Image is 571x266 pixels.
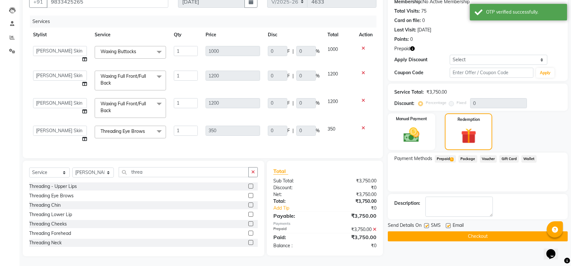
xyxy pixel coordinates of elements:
span: SMS [431,222,441,230]
a: x [136,49,139,54]
th: Stylist [29,28,91,42]
div: ₹3,750.00 [325,226,381,233]
div: Threading Neck [29,239,62,246]
div: Paid: [268,233,325,241]
div: Net: [268,191,325,198]
span: 1200 [327,71,338,77]
th: Disc [264,28,324,42]
span: Package [458,155,477,163]
span: % [316,127,320,134]
a: x [111,108,114,113]
button: Apply [536,68,554,78]
div: 0 [422,17,425,24]
th: Total [324,28,355,42]
div: Threading Lower Lip [29,211,72,218]
img: _cash.svg [399,126,424,144]
span: | [292,73,294,79]
div: Total Visits: [394,8,420,15]
span: | [292,127,294,134]
div: Discount: [268,184,325,191]
div: Apply Discount [394,56,450,63]
label: Manual Payment [396,116,427,122]
label: Fixed [457,100,466,106]
span: Waxing Full Front/Full Back [101,101,146,113]
span: Waxing Full Front/Full Back [101,73,146,86]
span: Gift Card [499,155,519,163]
input: Enter Offer / Coupon Code [450,68,533,78]
span: Total [273,168,288,175]
span: 350 [327,126,335,132]
div: Payments [273,221,376,226]
span: Payment Methods [394,155,432,162]
div: ₹3,750.00 [325,233,381,241]
div: Coupon Code [394,69,450,76]
span: 1000 [327,46,338,52]
iframe: chat widget [544,240,565,260]
div: ₹3,750.00 [325,191,381,198]
div: Prepaid [268,226,325,233]
span: F [287,73,290,79]
span: % [316,100,320,107]
span: 1 [450,157,454,161]
a: Add Tip [268,205,334,212]
div: Total: [268,198,325,205]
div: Threading Forehead [29,230,71,237]
div: ₹0 [325,184,381,191]
div: Discount: [394,100,414,107]
div: Balance : [268,242,325,249]
input: Search or Scan [119,167,249,177]
div: [DATE] [417,27,431,33]
div: Card on file: [394,17,421,24]
span: Voucher [480,155,497,163]
div: ₹3,750.00 [325,178,381,184]
span: Wallet [521,155,537,163]
span: % [316,73,320,79]
th: Price [202,28,264,42]
div: Payable: [268,212,325,220]
div: Last Visit: [394,27,416,33]
a: x [145,128,148,134]
span: Threading Eye Brows [101,128,145,134]
div: Threading - Upper Lips [29,183,77,190]
div: ₹3,750.00 [426,89,447,96]
th: Qty [170,28,202,42]
div: 75 [421,8,426,15]
span: Email [453,222,464,230]
span: | [292,100,294,107]
div: Threading Eye Brows [29,192,74,199]
span: Prepaid [435,155,456,163]
span: F [287,127,290,134]
span: F [287,48,290,55]
th: Action [355,28,376,42]
button: Checkout [388,231,568,241]
div: 0 [410,36,413,43]
span: Send Details On [388,222,422,230]
img: _gift.svg [456,126,481,145]
div: ₹3,750.00 [325,212,381,220]
label: Percentage [426,100,446,106]
label: Redemption [458,117,480,122]
th: Service [91,28,170,42]
div: ₹3,750.00 [325,198,381,205]
div: Threading Cheeks [29,221,67,227]
span: % [316,48,320,55]
a: x [111,80,114,86]
div: Service Total: [394,89,424,96]
div: Threading Chin [29,202,61,209]
span: | [292,48,294,55]
div: Sub Total: [268,178,325,184]
div: ₹0 [325,242,381,249]
div: ₹0 [334,205,381,212]
span: F [287,100,290,107]
span: Prepaid [394,45,410,52]
span: Waxing Buttocks [101,49,136,54]
div: OTP verified successfully. [486,9,562,16]
div: Points: [394,36,409,43]
div: Description: [394,200,420,207]
div: Services [30,16,381,28]
span: 1200 [327,98,338,104]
